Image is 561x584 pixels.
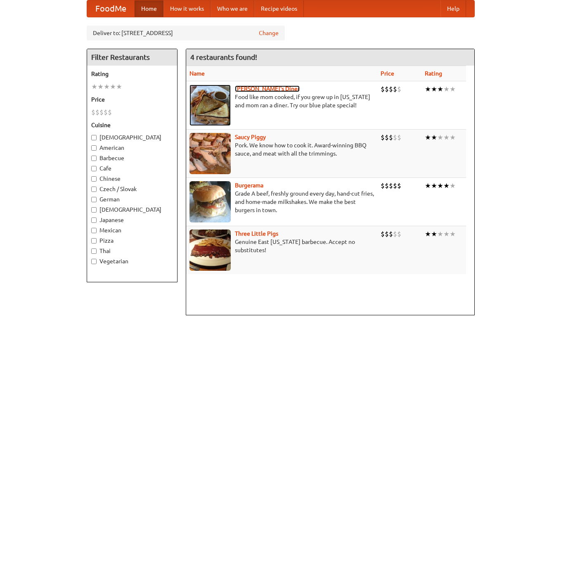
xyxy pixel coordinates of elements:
[189,229,231,271] img: littlepigs.jpg
[95,108,99,117] li: $
[91,145,97,151] input: American
[397,229,401,239] li: $
[189,141,374,158] p: Pork. We know how to cook it. Award-winning BBQ sauce, and meat with all the trimmings.
[381,133,385,142] li: $
[425,85,431,94] li: ★
[393,229,397,239] li: $
[99,108,104,117] li: $
[425,133,431,142] li: ★
[254,0,304,17] a: Recipe videos
[235,134,266,140] a: Saucy Piggy
[389,133,393,142] li: $
[91,144,173,152] label: American
[87,49,177,66] h4: Filter Restaurants
[189,238,374,254] p: Genuine East [US_STATE] barbecue. Accept no substitutes!
[91,166,97,171] input: Cafe
[393,85,397,94] li: $
[437,133,443,142] li: ★
[385,133,389,142] li: $
[189,93,374,109] p: Food like mom cooked, if you grew up in [US_STATE] and mom ran a diner. Try our blue plate special!
[91,108,95,117] li: $
[443,133,450,142] li: ★
[389,229,393,239] li: $
[91,70,173,78] h5: Rating
[431,181,437,190] li: ★
[91,226,173,234] label: Mexican
[104,108,108,117] li: $
[91,154,173,162] label: Barbecue
[91,247,173,255] label: Thai
[443,85,450,94] li: ★
[91,185,173,193] label: Czech / Slovak
[91,195,173,203] label: German
[91,187,97,192] input: Czech / Slovak
[425,181,431,190] li: ★
[91,257,173,265] label: Vegetarian
[189,133,231,174] img: saucy.jpg
[431,133,437,142] li: ★
[425,229,431,239] li: ★
[211,0,254,17] a: Who we are
[91,206,173,214] label: [DEMOGRAPHIC_DATA]
[91,133,173,142] label: [DEMOGRAPHIC_DATA]
[397,181,401,190] li: $
[235,85,300,92] a: [PERSON_NAME]'s Diner
[91,135,97,140] input: [DEMOGRAPHIC_DATA]
[91,228,97,233] input: Mexican
[381,85,385,94] li: $
[91,259,97,264] input: Vegetarian
[397,133,401,142] li: $
[235,230,278,237] a: Three Little Pigs
[389,85,393,94] li: $
[116,82,122,91] li: ★
[91,175,173,183] label: Chinese
[381,229,385,239] li: $
[189,189,374,214] p: Grade A beef, freshly ground every day, hand-cut fries, and home-made milkshakes. We make the bes...
[385,229,389,239] li: $
[431,85,437,94] li: ★
[389,181,393,190] li: $
[189,85,231,126] img: sallys.jpg
[91,95,173,104] h5: Price
[393,181,397,190] li: $
[91,207,97,213] input: [DEMOGRAPHIC_DATA]
[91,248,97,254] input: Thai
[189,181,231,222] img: burgerama.jpg
[450,85,456,94] li: ★
[91,121,173,129] h5: Cuisine
[104,82,110,91] li: ★
[425,70,442,77] a: Rating
[397,85,401,94] li: $
[440,0,466,17] a: Help
[385,85,389,94] li: $
[91,216,173,224] label: Japanese
[87,0,135,17] a: FoodMe
[97,82,104,91] li: ★
[385,181,389,190] li: $
[450,133,456,142] li: ★
[189,70,205,77] a: Name
[91,176,97,182] input: Chinese
[91,218,97,223] input: Japanese
[437,181,443,190] li: ★
[91,82,97,91] li: ★
[110,82,116,91] li: ★
[381,181,385,190] li: $
[431,229,437,239] li: ★
[91,156,97,161] input: Barbecue
[443,229,450,239] li: ★
[381,70,394,77] a: Price
[437,229,443,239] li: ★
[235,182,263,189] a: Burgerama
[108,108,112,117] li: $
[91,197,97,202] input: German
[87,26,285,40] div: Deliver to: [STREET_ADDRESS]
[393,133,397,142] li: $
[91,236,173,245] label: Pizza
[443,181,450,190] li: ★
[259,29,279,37] a: Change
